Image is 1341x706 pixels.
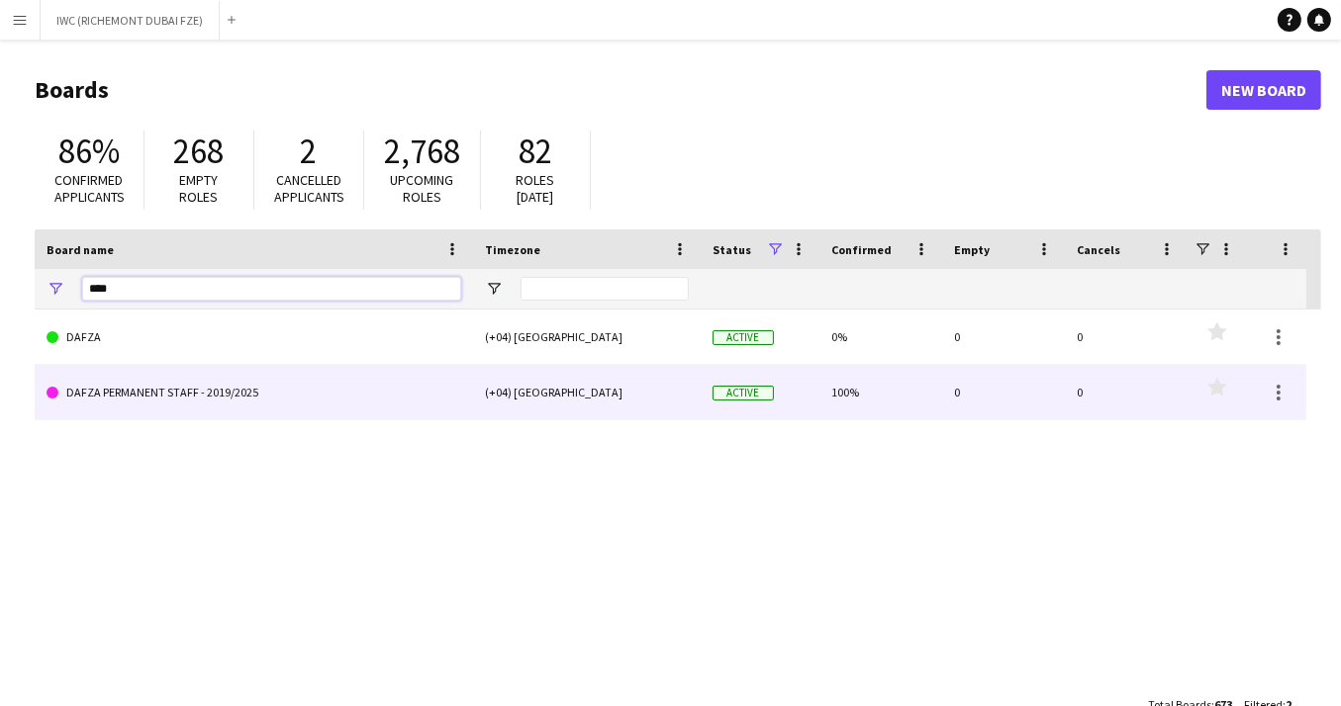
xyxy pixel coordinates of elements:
span: Timezone [485,242,540,257]
div: 0 [942,309,1065,364]
div: (+04) [GEOGRAPHIC_DATA] [473,365,701,419]
a: DAFZA [47,309,461,365]
input: Board name Filter Input [82,277,461,301]
span: Active [713,386,774,400]
div: 100% [819,365,942,419]
span: Upcoming roles [391,171,454,206]
div: 0% [819,309,942,364]
span: Empty roles [180,171,219,206]
a: DAFZA PERMANENT STAFF - 2019/2025 [47,365,461,420]
span: Cancelled applicants [274,171,344,206]
div: 0 [1065,365,1188,419]
span: 268 [174,130,225,173]
div: (+04) [GEOGRAPHIC_DATA] [473,309,701,364]
a: New Board [1206,70,1321,110]
div: 0 [1065,309,1188,364]
button: IWC (RICHEMONT DUBAI FZE) [41,1,220,40]
span: Active [713,330,774,345]
span: Roles [DATE] [517,171,555,206]
span: 86% [58,130,120,173]
span: 2 [301,130,318,173]
div: 0 [942,365,1065,419]
span: Confirmed [831,242,892,257]
button: Open Filter Menu [47,280,64,298]
span: Confirmed applicants [54,171,125,206]
span: Board name [47,242,114,257]
span: 2,768 [384,130,460,173]
input: Timezone Filter Input [521,277,689,301]
span: 82 [519,130,552,173]
span: Empty [954,242,990,257]
h1: Boards [35,75,1206,105]
span: Status [713,242,751,257]
span: Cancels [1077,242,1120,257]
button: Open Filter Menu [485,280,503,298]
